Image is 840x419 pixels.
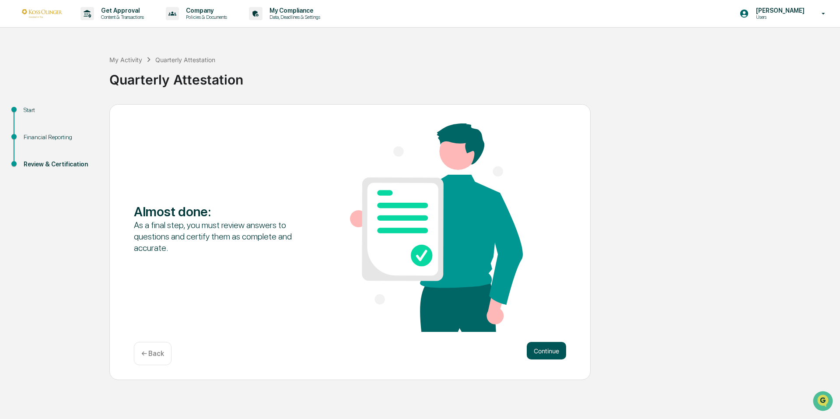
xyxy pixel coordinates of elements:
p: [PERSON_NAME] [749,7,809,14]
p: Get Approval [94,7,148,14]
iframe: Open customer support [812,390,836,414]
div: 🗄️ [63,111,70,118]
span: Pylon [87,148,106,155]
div: Almost done : [134,204,307,219]
p: How can we help? [9,18,159,32]
button: Continue [527,342,566,359]
span: Attestations [72,110,108,119]
a: Powered byPylon [62,148,106,155]
button: Start new chat [149,70,159,80]
img: Almost done [350,123,523,332]
div: Start new chat [30,67,143,76]
div: Quarterly Attestation [155,56,215,63]
div: We're available if you need us! [30,76,111,83]
span: Data Lookup [17,127,55,136]
a: 🗄️Attestations [60,107,112,123]
div: Review & Certification [24,160,95,169]
img: logo [21,9,63,18]
div: As a final step, you must review answers to questions and certify them as complete and accurate. [134,219,307,254]
div: Start [24,106,95,115]
p: Company [179,7,231,14]
div: My Activity [109,56,142,63]
div: 🖐️ [9,111,16,118]
p: Users [749,14,809,20]
div: Quarterly Attestation [109,65,836,88]
div: Financial Reporting [24,133,95,142]
p: ← Back [141,349,164,358]
p: Data, Deadlines & Settings [262,14,325,20]
div: 🔎 [9,128,16,135]
img: 1746055101610-c473b297-6a78-478c-a979-82029cc54cd1 [9,67,24,83]
p: Content & Transactions [94,14,148,20]
a: 🔎Data Lookup [5,123,59,139]
span: Preclearance [17,110,56,119]
p: My Compliance [262,7,325,14]
p: Policies & Documents [179,14,231,20]
a: 🖐️Preclearance [5,107,60,123]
